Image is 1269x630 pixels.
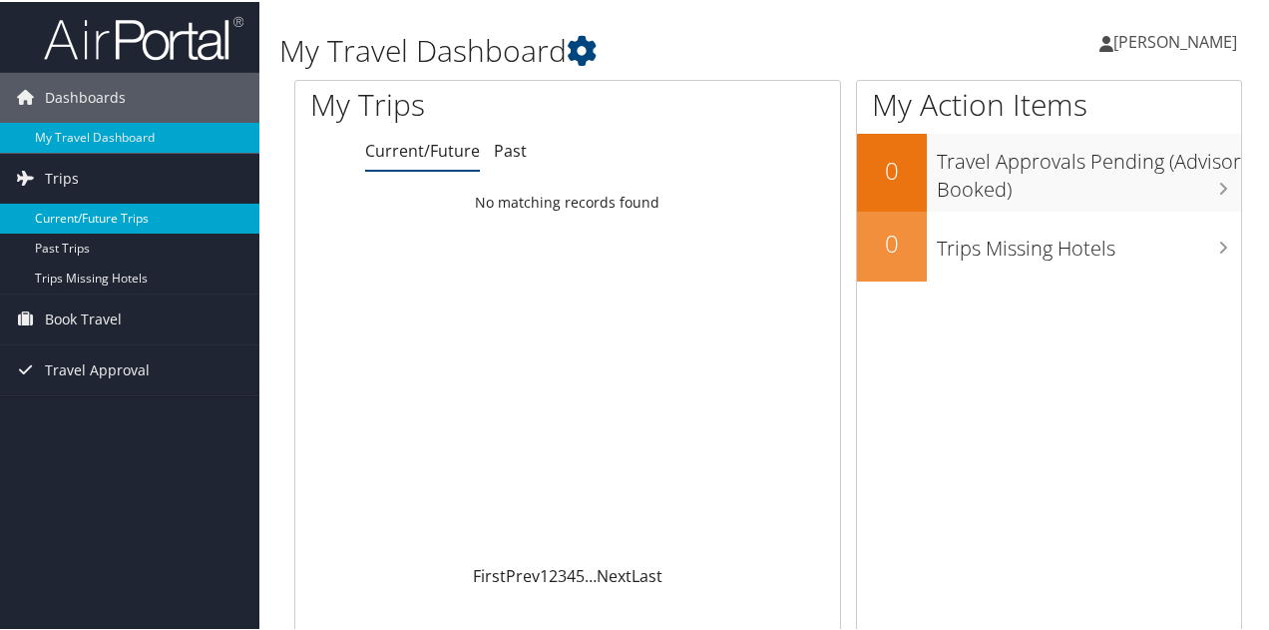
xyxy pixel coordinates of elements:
td: No matching records found [295,183,840,219]
a: 4 [567,563,576,585]
h3: Travel Approvals Pending (Advisor Booked) [937,136,1241,202]
a: Current/Future [365,138,480,160]
a: 1 [540,563,549,585]
h1: My Trips [310,82,598,124]
h3: Trips Missing Hotels [937,223,1241,261]
h2: 0 [857,225,927,259]
a: 3 [558,563,567,585]
h1: My Travel Dashboard [279,28,931,70]
a: [PERSON_NAME] [1099,10,1257,70]
a: Prev [506,563,540,585]
h1: My Action Items [857,82,1241,124]
span: Dashboards [45,71,126,121]
span: Trips [45,152,79,202]
a: 0Trips Missing Hotels [857,210,1241,280]
a: First [473,563,506,585]
a: Last [632,563,662,585]
span: Book Travel [45,293,122,342]
a: 0Travel Approvals Pending (Advisor Booked) [857,132,1241,209]
a: 2 [549,563,558,585]
h2: 0 [857,152,927,186]
a: Next [597,563,632,585]
span: … [585,563,597,585]
a: Past [494,138,527,160]
a: 5 [576,563,585,585]
span: [PERSON_NAME] [1113,29,1237,51]
img: airportal-logo.png [44,13,243,60]
span: Travel Approval [45,343,150,393]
